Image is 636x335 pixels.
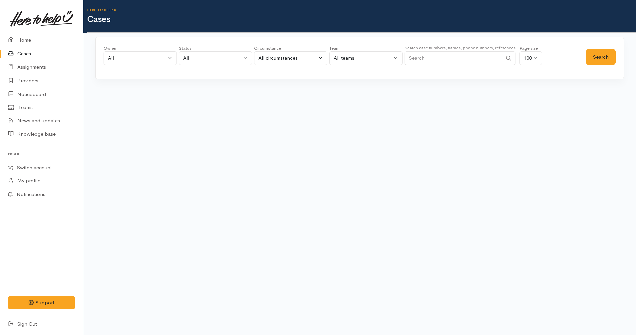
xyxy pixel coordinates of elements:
div: All teams [334,54,392,62]
div: All [183,54,242,62]
input: Search [405,51,502,65]
h6: Here to help u [87,8,636,12]
div: Status [179,45,252,52]
div: Owner [104,45,177,52]
button: All circumstances [254,51,327,65]
button: Support [8,296,75,310]
button: 100 [519,51,542,65]
div: Circumstance [254,45,327,52]
button: All [104,51,177,65]
button: All [179,51,252,65]
div: Page size [519,45,542,52]
button: Search [586,49,616,65]
button: All teams [329,51,403,65]
div: All circumstances [258,54,317,62]
div: Team [329,45,403,52]
div: 100 [524,54,532,62]
div: All [108,54,166,62]
small: Search case numbers, names, phone numbers, references [405,45,515,51]
h1: Cases [87,15,636,24]
h6: Profile [8,149,75,158]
